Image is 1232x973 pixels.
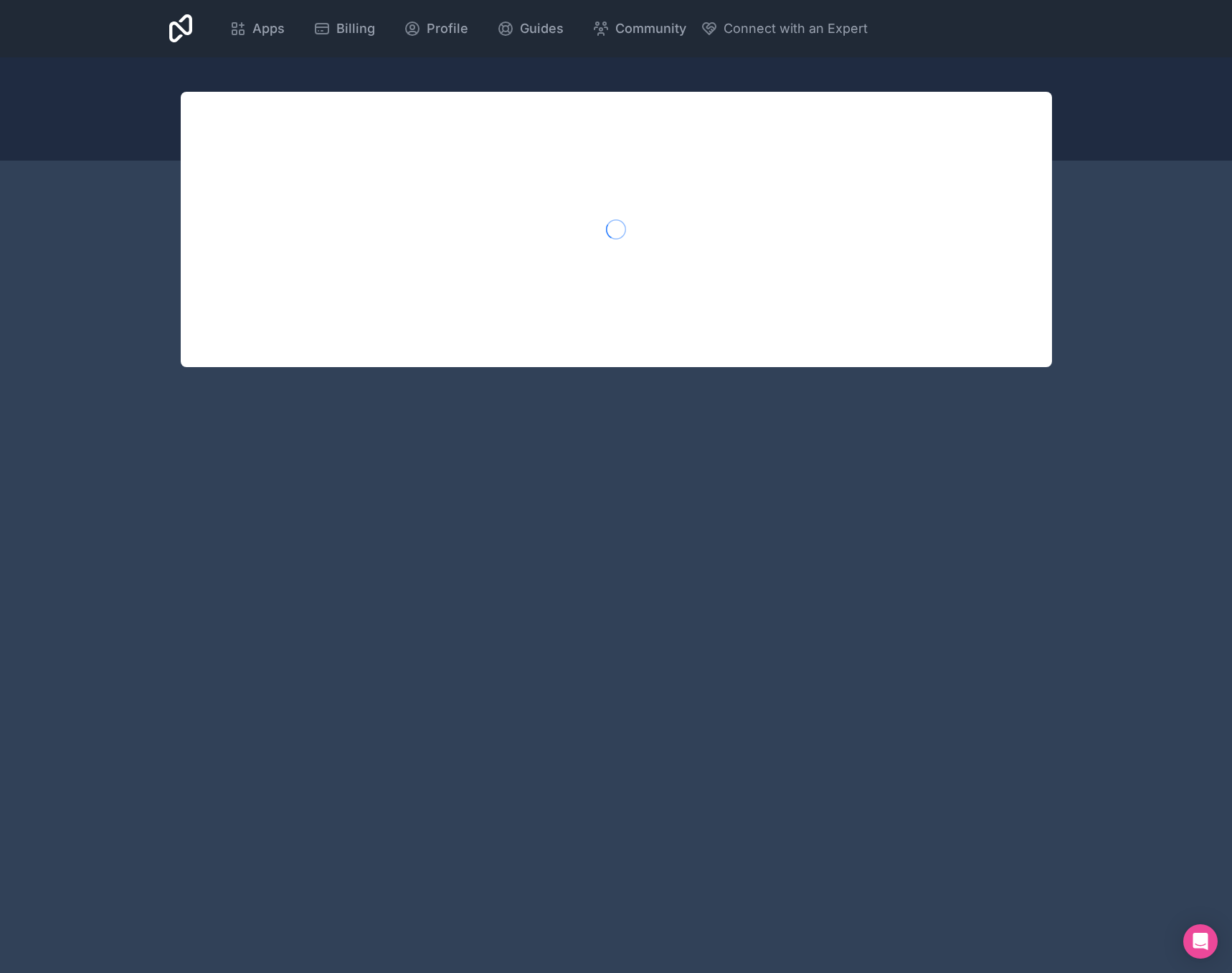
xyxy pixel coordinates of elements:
[615,19,686,39] span: Community
[520,19,564,39] span: Guides
[581,13,698,44] a: Community
[485,13,575,44] a: Guides
[724,19,868,39] span: Connect with an Expert
[336,19,375,39] span: Billing
[252,19,285,39] span: Apps
[427,19,468,39] span: Profile
[302,13,387,44] a: Billing
[1183,924,1218,959] div: Open Intercom Messenger
[218,13,296,44] a: Apps
[392,13,480,44] a: Profile
[701,19,868,39] button: Connect with an Expert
